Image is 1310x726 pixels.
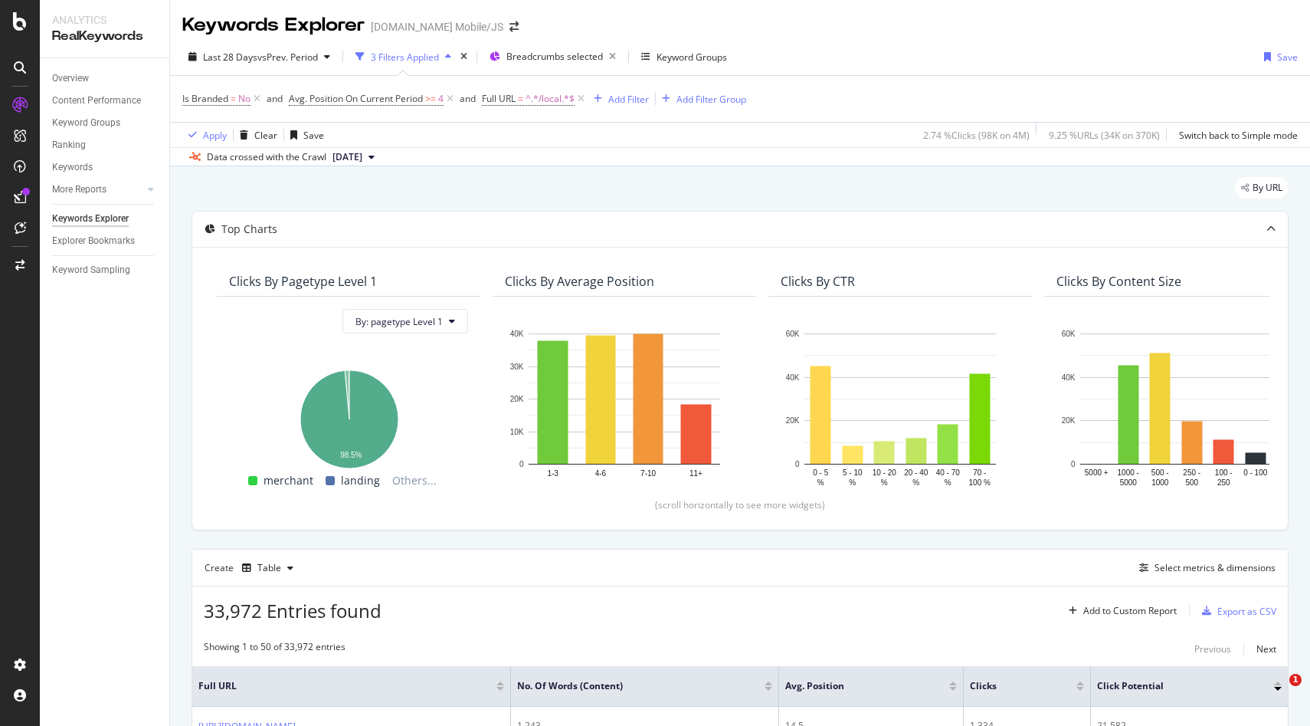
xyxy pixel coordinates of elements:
a: Keyword Groups [52,115,159,131]
button: Export as CSV [1196,599,1276,623]
text: 500 [1185,478,1198,487]
text: 250 - [1183,468,1200,477]
text: 40K [510,330,524,338]
div: times [457,49,470,64]
div: 9.25 % URLs ( 34K on 370K ) [1049,129,1160,142]
div: More Reports [52,182,106,198]
button: Last 28 DaysvsPrev. Period [182,44,336,69]
span: Others... [386,471,443,490]
text: 0 - 100 [1243,468,1268,477]
span: Click Potential [1097,679,1251,693]
text: 20 - 40 [904,468,928,477]
div: Clicks By Average Position [505,274,654,289]
button: Save [284,123,324,147]
span: vs Prev. Period [257,51,318,64]
text: 1-3 [547,469,558,478]
text: 20K [510,395,524,403]
span: By: pagetype Level 1 [355,315,443,328]
text: 500 - [1151,468,1169,477]
button: By: pagetype Level 1 [342,309,468,333]
div: (scroll horizontally to see more widgets) [211,498,1269,511]
div: arrow-right-arrow-left [509,21,519,32]
div: Apply [203,129,227,142]
text: 5 - 10 [843,468,863,477]
text: 70 - [973,468,986,477]
div: [DOMAIN_NAME] Mobile/JS [371,19,503,34]
button: Add to Custom Report [1063,599,1177,623]
svg: A chart. [1056,326,1295,490]
text: 7-10 [640,469,656,478]
text: % [849,478,856,487]
button: Clear [234,123,277,147]
div: A chart. [505,326,744,490]
div: Create [205,556,300,580]
div: 2.74 % Clicks ( 98K on 4M ) [923,129,1030,142]
div: Explorer Bookmarks [52,233,135,249]
div: Top Charts [221,222,277,237]
a: Explorer Bookmarks [52,233,159,249]
div: Clicks By pagetype Level 1 [229,274,377,289]
div: Export as CSV [1217,605,1276,618]
div: Clicks By CTR [781,274,855,289]
button: and [267,91,283,106]
text: 0 [519,460,524,468]
span: Breadcrumbs selected [506,50,603,63]
text: 5000 + [1085,468,1109,477]
span: ^.*/local.*$ [526,88,575,110]
text: 40 - 70 [936,468,961,477]
a: Keywords Explorer [52,211,159,227]
div: Switch back to Simple mode [1179,129,1298,142]
button: Table [236,556,300,580]
span: Is Branded [182,92,228,105]
a: Overview [52,71,159,87]
svg: A chart. [781,326,1020,490]
span: = [518,92,523,105]
text: 40K [1062,373,1076,382]
button: and [460,91,476,106]
div: Data crossed with the Crawl [207,150,326,164]
div: and [460,92,476,105]
div: Ranking [52,137,86,153]
span: = [231,92,236,105]
div: Add Filter [608,93,649,106]
div: and [267,92,283,105]
div: Select metrics & dimensions [1154,561,1276,574]
button: Previous [1194,640,1231,659]
div: Previous [1194,642,1231,655]
div: Keywords [52,159,93,176]
button: Save [1258,44,1298,69]
span: landing [341,471,380,490]
div: legacy label [1235,177,1289,199]
span: No. of Words (Content) [517,679,742,693]
div: Content Performance [52,93,141,109]
text: % [912,478,919,487]
div: Overview [52,71,89,87]
text: 100 % [969,478,991,487]
text: 20K [1062,417,1076,425]
text: 40K [786,373,800,382]
span: Avg. Position [785,679,926,693]
text: 30K [510,363,524,371]
div: Save [303,129,324,142]
text: 20K [786,417,800,425]
div: Add to Custom Report [1083,606,1177,616]
div: Analytics [52,12,157,28]
text: 100 - [1215,468,1233,477]
div: Keyword Groups [52,115,120,131]
text: 10 - 20 [873,468,897,477]
text: 5000 [1120,478,1138,487]
text: 1000 [1151,478,1169,487]
button: Next [1256,640,1276,659]
button: Apply [182,123,227,147]
a: Keyword Sampling [52,262,159,278]
text: % [881,478,888,487]
button: [DATE] [326,148,381,166]
span: 33,972 Entries found [204,598,382,623]
div: Keywords Explorer [52,211,129,227]
button: Add Filter Group [656,90,746,108]
a: Content Performance [52,93,159,109]
text: 0 - 5 [813,468,828,477]
text: 10K [510,428,524,436]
